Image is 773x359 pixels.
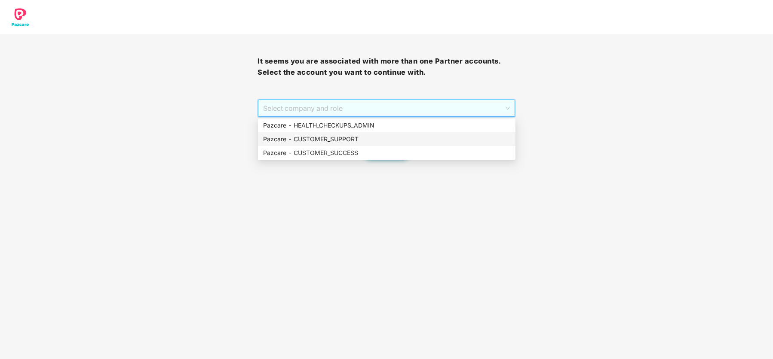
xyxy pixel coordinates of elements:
h3: It seems you are associated with more than one Partner accounts. Select the account you want to c... [258,56,515,78]
div: Pazcare - CUSTOMER_SUPPORT [263,134,510,144]
div: Pazcare - CUSTOMER_SUCCESS [258,146,515,160]
div: Pazcare - CUSTOMER_SUPPORT [258,132,515,146]
span: Select company and role [263,100,509,116]
div: Pazcare - HEALTH_CHECKUPS_ADMIN [263,121,510,130]
div: Pazcare - CUSTOMER_SUCCESS [263,148,510,158]
div: Pazcare - HEALTH_CHECKUPS_ADMIN [258,119,515,132]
